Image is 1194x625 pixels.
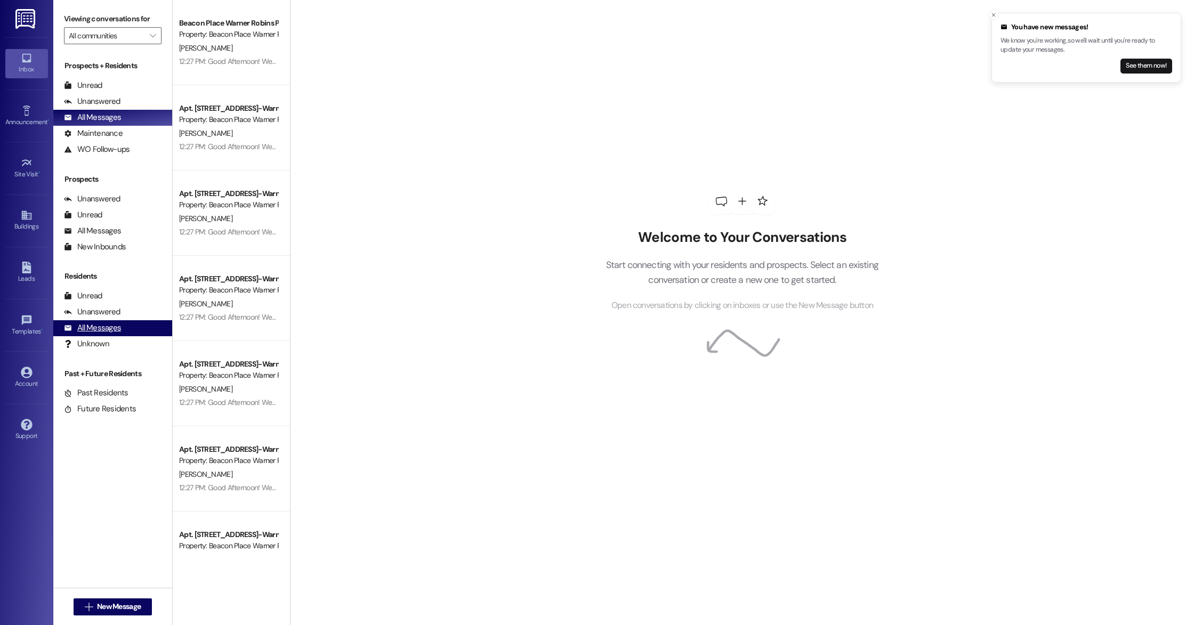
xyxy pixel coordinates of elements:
img: ResiDesk Logo [15,9,37,29]
h2: Welcome to Your Conversations [590,229,894,246]
div: Apt. [STREET_ADDRESS]-Warner Robins, LLC [179,359,278,370]
div: You have new messages! [1001,22,1172,33]
i:  [150,31,156,40]
div: All Messages [64,112,121,123]
div: Apt. [STREET_ADDRESS]-Warner Robins, LLC [179,529,278,540]
span: • [38,169,40,176]
div: Unread [64,290,102,302]
div: Prospects + Residents [53,60,172,71]
div: Property: Beacon Place Warner Robins [179,540,278,551]
a: Leads [5,258,48,287]
div: Property: Beacon Place Warner Robins [179,370,278,381]
div: Property: Beacon Place Warner Robins [179,199,278,210]
div: Unread [64,80,102,91]
div: Beacon Place Warner Robins Prospect [179,18,278,29]
div: Property: Beacon Place Warner Robins [179,455,278,466]
button: New Message [74,598,152,615]
span: [PERSON_NAME] [179,214,232,223]
div: Prospects [53,174,172,185]
div: Unknown [64,338,109,350]
div: Maintenance [64,128,123,139]
div: WO Follow-ups [64,144,130,155]
div: Apt. [STREET_ADDRESS]-Warner Robins, LLC [179,103,278,114]
span: New Message [97,601,141,612]
div: Unanswered [64,96,120,107]
div: Property: Beacon Place Warner Robins [179,29,278,40]
span: • [41,326,43,334]
div: Property: Beacon Place Warner Robins [179,285,278,296]
span: [PERSON_NAME] [179,128,232,138]
label: Viewing conversations for [64,11,162,27]
p: Start connecting with your residents and prospects. Select an existing conversation or create a n... [590,257,894,288]
a: Inbox [5,49,48,78]
div: Unanswered [64,193,120,205]
p: We know you're working, so we'll wait until you're ready to update your messages. [1001,36,1172,55]
input: All communities [69,27,144,44]
div: Unanswered [64,306,120,318]
span: [PERSON_NAME] [179,469,232,479]
button: See them now! [1120,59,1172,74]
div: Future Residents [64,403,136,415]
a: Buildings [5,206,48,235]
i:  [85,603,93,611]
span: Open conversations by clicking on inboxes or use the New Message button [611,299,873,312]
a: Account [5,363,48,392]
a: Support [5,416,48,444]
div: All Messages [64,225,121,237]
div: Past + Future Residents [53,368,172,379]
div: Apt. [STREET_ADDRESS]-Warner Robins, LLC [179,273,278,285]
span: [PERSON_NAME] [179,384,232,394]
div: Unread [64,209,102,221]
div: Apt. [STREET_ADDRESS]-Warner Robins, LLC [179,188,278,199]
button: Close toast [988,10,999,20]
div: Property: Beacon Place Warner Robins [179,114,278,125]
a: Site Visit • [5,154,48,183]
div: New Inbounds [64,241,126,253]
span: [PERSON_NAME] [179,299,232,309]
div: Past Residents [64,387,128,399]
div: Residents [53,271,172,282]
div: Apt. [STREET_ADDRESS]-Warner Robins, LLC [179,444,278,455]
span: • [47,117,49,124]
a: Templates • [5,311,48,340]
span: [PERSON_NAME] [179,43,232,53]
div: All Messages [64,322,121,334]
